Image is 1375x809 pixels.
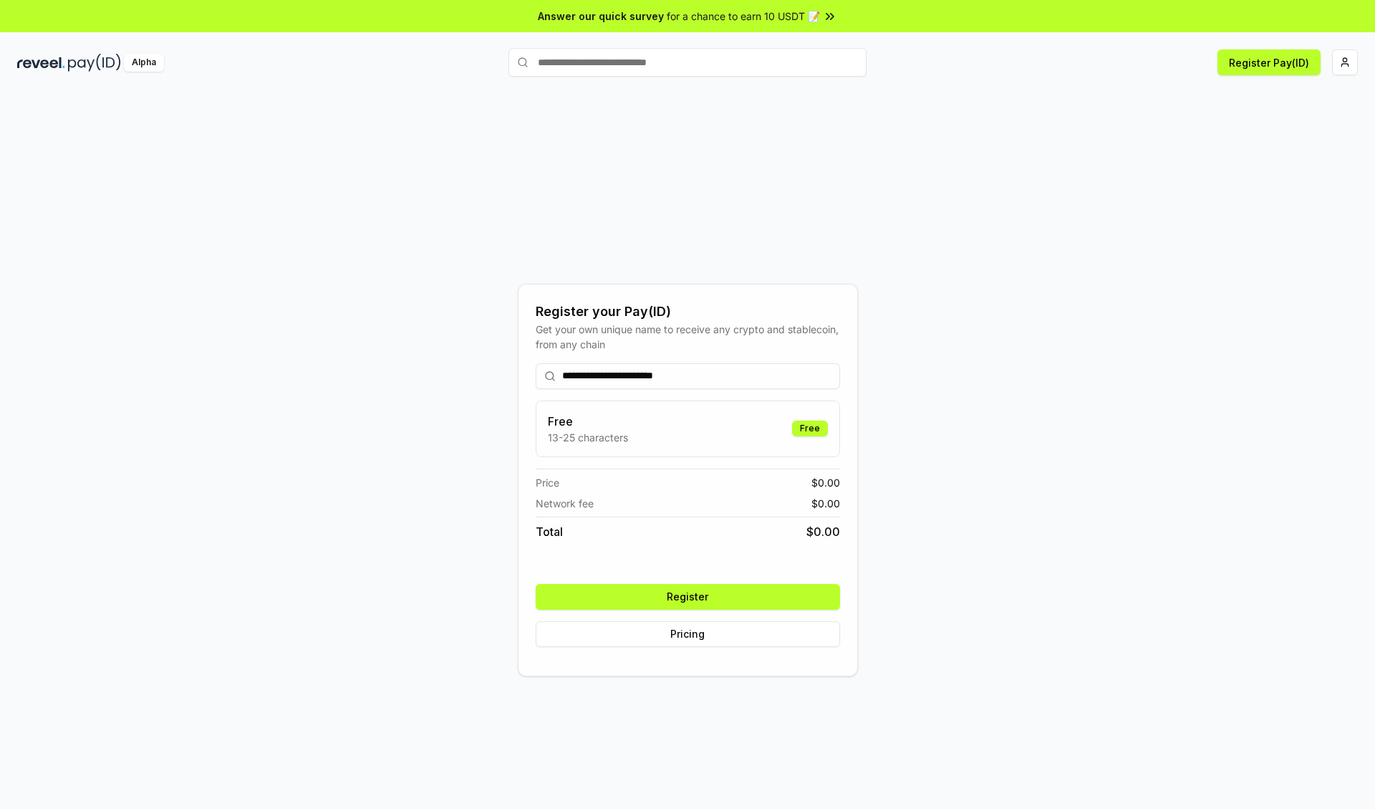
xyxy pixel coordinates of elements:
[536,322,840,352] div: Get your own unique name to receive any crypto and stablecoin, from any chain
[792,421,828,436] div: Free
[548,413,628,430] h3: Free
[811,475,840,490] span: $ 0.00
[68,54,121,72] img: pay_id
[17,54,65,72] img: reveel_dark
[536,496,594,511] span: Network fee
[536,584,840,610] button: Register
[548,430,628,445] p: 13-25 characters
[536,621,840,647] button: Pricing
[1217,49,1321,75] button: Register Pay(ID)
[536,475,559,490] span: Price
[811,496,840,511] span: $ 0.00
[806,523,840,540] span: $ 0.00
[536,523,563,540] span: Total
[667,9,820,24] span: for a chance to earn 10 USDT 📝
[538,9,664,24] span: Answer our quick survey
[124,54,164,72] div: Alpha
[536,302,840,322] div: Register your Pay(ID)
